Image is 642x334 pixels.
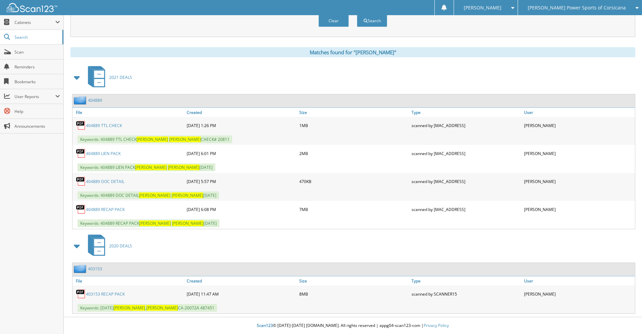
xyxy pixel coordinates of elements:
[135,164,167,170] span: [PERSON_NAME]
[257,323,273,328] span: Scan123
[14,94,55,99] span: User Reports
[14,20,55,25] span: Cabinets
[72,108,185,117] a: File
[410,119,522,132] div: scanned by [MAC_ADDRESS]
[76,289,86,299] img: PDF.png
[139,192,171,198] span: [PERSON_NAME]
[14,49,60,55] span: Scan
[298,119,410,132] div: 1MB
[7,3,57,12] img: scan123-logo-white.svg
[298,175,410,188] div: 470KB
[185,287,298,301] div: [DATE] 11:47 AM
[76,176,86,186] img: PDF.png
[298,108,410,117] a: Size
[410,175,522,188] div: scanned by [MAC_ADDRESS]
[522,175,635,188] div: [PERSON_NAME]
[410,287,522,301] div: scanned by SCANNER15
[522,108,635,117] a: User
[139,220,171,226] span: [PERSON_NAME]
[78,304,217,312] span: Keywords: [DATE] , CA-20072A 487451
[78,163,215,171] span: Keywords: 404889 LIEN PACK [DATE]
[76,120,86,130] img: PDF.png
[14,34,59,40] span: Search
[298,276,410,285] a: Size
[78,191,219,199] span: Keywords: 404889 DOC DETAIL [DATE]
[109,243,132,249] span: 2020 DEALS
[185,147,298,160] div: [DATE] 6:01 PM
[522,276,635,285] a: User
[76,148,86,158] img: PDF.png
[169,136,201,142] span: [PERSON_NAME]
[74,265,88,273] img: folder2.png
[185,108,298,117] a: Created
[114,305,145,311] span: [PERSON_NAME]
[522,119,635,132] div: [PERSON_NAME]
[64,317,642,334] div: © [DATE]-[DATE] [DOMAIN_NAME]. All rights reserved | appg04-scan123-com |
[109,74,132,80] span: 2021 DEALS
[410,147,522,160] div: scanned by [MAC_ADDRESS]
[86,207,125,212] a: 404889 RECAP PACK
[185,276,298,285] a: Created
[185,175,298,188] div: [DATE] 5:57 PM
[172,192,203,198] span: [PERSON_NAME]
[84,64,132,91] a: 2021 DEALS
[86,179,124,184] a: 404889 DOC DETAIL
[86,151,121,156] a: 404889 LIEN PACK
[14,123,60,129] span: Announcements
[172,220,204,226] span: [PERSON_NAME]
[528,6,626,10] span: [PERSON_NAME] Power Sports of Corsicana
[410,276,522,285] a: Type
[14,109,60,114] span: Help
[72,276,185,285] a: File
[86,123,122,128] a: 404889 TTL CHECK
[522,287,635,301] div: [PERSON_NAME]
[298,203,410,216] div: 7MB
[357,14,387,27] button: Search
[522,203,635,216] div: [PERSON_NAME]
[168,164,200,170] span: [PERSON_NAME]
[76,204,86,214] img: PDF.png
[298,147,410,160] div: 2MB
[318,14,349,27] button: Clear
[78,135,232,143] span: Keywords: 404889 TTL CHECK CHECK# 20811
[84,233,132,259] a: 2020 DEALS
[410,108,522,117] a: Type
[146,305,178,311] span: [PERSON_NAME]
[14,64,60,70] span: Reminders
[298,287,410,301] div: 8MB
[14,79,60,85] span: Bookmarks
[74,96,88,104] img: folder2.png
[608,302,642,334] iframe: Chat Widget
[410,203,522,216] div: scanned by [MAC_ADDRESS]
[88,97,102,103] a: 404889
[86,291,125,297] a: 403153 RECAP PACK
[185,203,298,216] div: [DATE] 6:08 PM
[424,323,449,328] a: Privacy Policy
[70,47,635,57] div: Matches found for "[PERSON_NAME]"
[464,6,501,10] span: [PERSON_NAME]
[522,147,635,160] div: [PERSON_NAME]
[185,119,298,132] div: [DATE] 1:26 PM
[78,219,219,227] span: Keywords: 404889 RECAP PACK [DATE]
[136,136,168,142] span: [PERSON_NAME]
[88,266,102,272] a: 403153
